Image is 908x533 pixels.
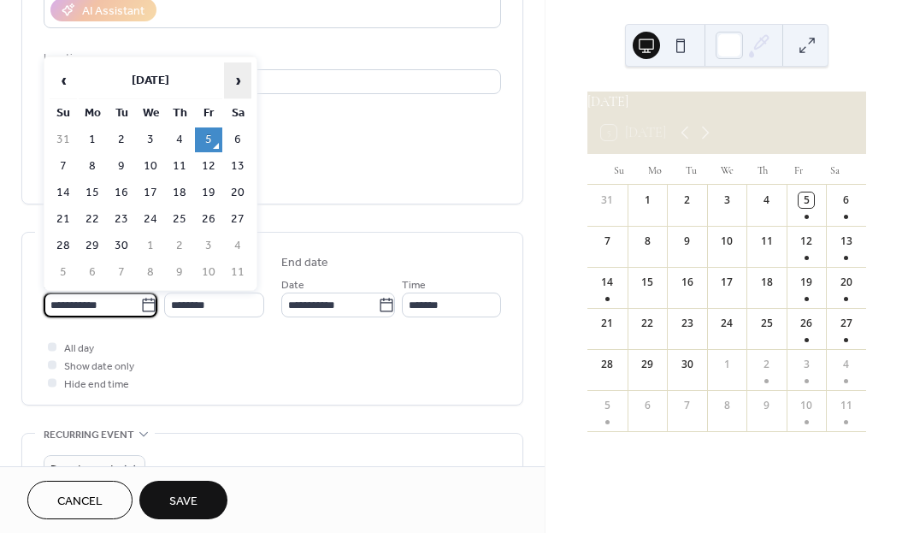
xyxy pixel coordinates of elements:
div: 5 [599,398,615,413]
div: 13 [839,234,854,249]
div: 9 [680,234,695,249]
th: Th [166,101,193,126]
div: 26 [799,316,814,331]
div: 11 [839,398,854,413]
div: 11 [759,234,775,249]
td: 12 [195,154,222,179]
div: Tu [673,154,709,185]
div: 19 [799,275,814,290]
div: 24 [719,316,734,331]
td: 26 [195,207,222,232]
th: [DATE] [79,62,222,99]
th: We [137,101,164,126]
div: 20 [839,275,854,290]
div: 7 [680,398,695,413]
button: Save [139,481,227,519]
td: 10 [137,154,164,179]
div: 6 [839,192,854,208]
td: 1 [137,234,164,258]
div: 3 [799,357,814,372]
td: 11 [224,260,251,285]
div: [DATE] [587,92,866,112]
div: 29 [640,357,655,372]
td: 17 [137,181,164,205]
div: 23 [680,316,695,331]
td: 22 [79,207,106,232]
td: 9 [166,260,193,285]
span: Do not repeat [50,459,115,479]
td: 5 [195,127,222,152]
td: 2 [108,127,135,152]
td: 30 [108,234,135,258]
div: 2 [759,357,775,372]
td: 14 [50,181,77,205]
td: 23 [108,207,135,232]
div: 31 [599,192,615,208]
div: 18 [759,275,775,290]
span: All day [64,340,94,358]
div: 4 [839,357,854,372]
td: 28 [50,234,77,258]
div: Sa [817,154,852,185]
td: 3 [195,234,222,258]
div: 15 [640,275,655,290]
td: 25 [166,207,193,232]
div: 9 [759,398,775,413]
div: 12 [799,234,814,249]
div: 30 [680,357,695,372]
td: 18 [166,181,193,205]
td: 6 [224,127,251,152]
td: 3 [137,127,164,152]
span: Cancel [57,493,103,511]
div: 4 [759,192,775,208]
div: Location [44,49,498,67]
td: 19 [195,181,222,205]
td: 7 [50,154,77,179]
div: We [709,154,745,185]
th: Sa [224,101,251,126]
div: 28 [599,357,615,372]
th: Fr [195,101,222,126]
div: 6 [640,398,655,413]
td: 16 [108,181,135,205]
td: 8 [137,260,164,285]
div: 3 [719,192,734,208]
span: Show date only [64,358,134,376]
td: 29 [79,234,106,258]
td: 15 [79,181,106,205]
div: 1 [640,192,655,208]
div: 10 [719,234,734,249]
th: Mo [79,101,106,126]
td: 24 [137,207,164,232]
div: 5 [799,192,814,208]
td: 10 [195,260,222,285]
div: 27 [839,316,854,331]
div: 25 [759,316,775,331]
button: Cancel [27,481,133,519]
div: 7 [599,234,615,249]
td: 11 [166,154,193,179]
th: Tu [108,101,135,126]
span: › [225,63,251,98]
td: 6 [79,260,106,285]
td: 9 [108,154,135,179]
td: 5 [50,260,77,285]
td: 31 [50,127,77,152]
td: 4 [166,127,193,152]
div: Fr [781,154,817,185]
div: 21 [599,316,615,331]
span: Hide end time [64,376,129,394]
td: 20 [224,181,251,205]
td: 27 [224,207,251,232]
div: 22 [640,316,655,331]
td: 21 [50,207,77,232]
td: 8 [79,154,106,179]
div: Th [745,154,781,185]
div: 16 [680,275,695,290]
div: 8 [719,398,734,413]
th: Su [50,101,77,126]
div: 10 [799,398,814,413]
div: 1 [719,357,734,372]
div: 17 [719,275,734,290]
td: 1 [79,127,106,152]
